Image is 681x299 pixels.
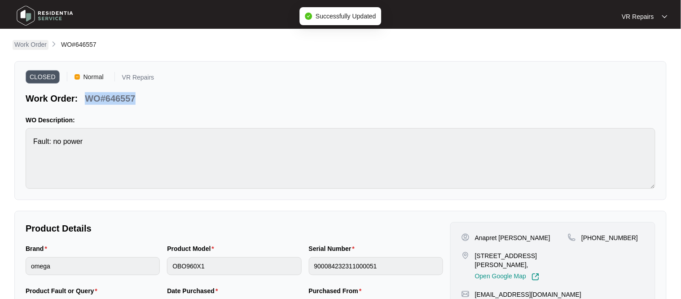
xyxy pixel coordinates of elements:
textarea: Fault: no power [26,128,655,189]
a: Open Google Map [475,273,540,281]
p: VR Repairs [122,74,154,84]
input: Brand [26,257,160,275]
img: map-pin [461,251,470,259]
span: Successfully Updated [316,13,376,20]
p: Work Order [14,40,47,49]
label: Serial Number [309,244,358,253]
p: [STREET_ADDRESS][PERSON_NAME], [475,251,568,269]
img: chevron-right [50,40,57,48]
label: Product Model [167,244,218,253]
p: [EMAIL_ADDRESS][DOMAIN_NAME] [475,290,581,299]
p: Work Order: [26,92,78,105]
p: Anapret [PERSON_NAME] [475,233,550,242]
span: WO#646557 [61,41,97,48]
img: map-pin [461,290,470,298]
label: Product Fault or Query [26,286,101,295]
input: Serial Number [309,257,443,275]
img: Link-External [532,273,540,281]
img: residentia service logo [13,2,76,29]
label: Brand [26,244,51,253]
span: check-circle [305,13,312,20]
span: CLOSED [26,70,60,84]
span: Normal [80,70,107,84]
label: Purchased From [309,286,365,295]
img: map-pin [568,233,576,241]
p: VR Repairs [622,12,654,21]
img: Vercel Logo [75,74,80,80]
label: Date Purchased [167,286,221,295]
input: Product Model [167,257,301,275]
img: user-pin [461,233,470,241]
a: Work Order [13,40,48,50]
p: Product Details [26,222,443,235]
img: dropdown arrow [662,14,668,19]
p: [PHONE_NUMBER] [581,233,638,242]
p: WO Description: [26,116,655,125]
p: WO#646557 [85,92,135,105]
